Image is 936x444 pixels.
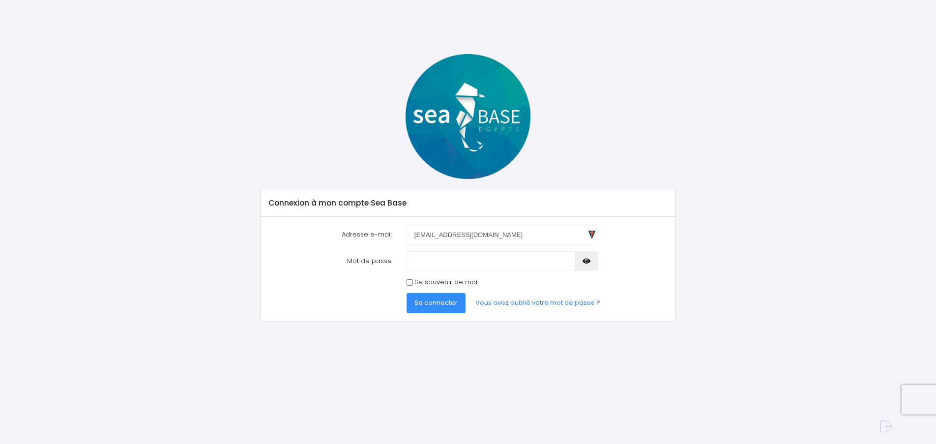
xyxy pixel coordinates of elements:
[261,189,675,217] div: Connexion à mon compte Sea Base
[414,277,477,287] label: Se souvenir de moi
[262,225,399,244] label: Adresse e-mail
[407,293,466,313] button: Se connecter
[414,298,458,307] span: Se connecter
[468,293,608,313] a: Vous avez oublié votre mot de passe ?
[262,251,399,271] label: Mot de passe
